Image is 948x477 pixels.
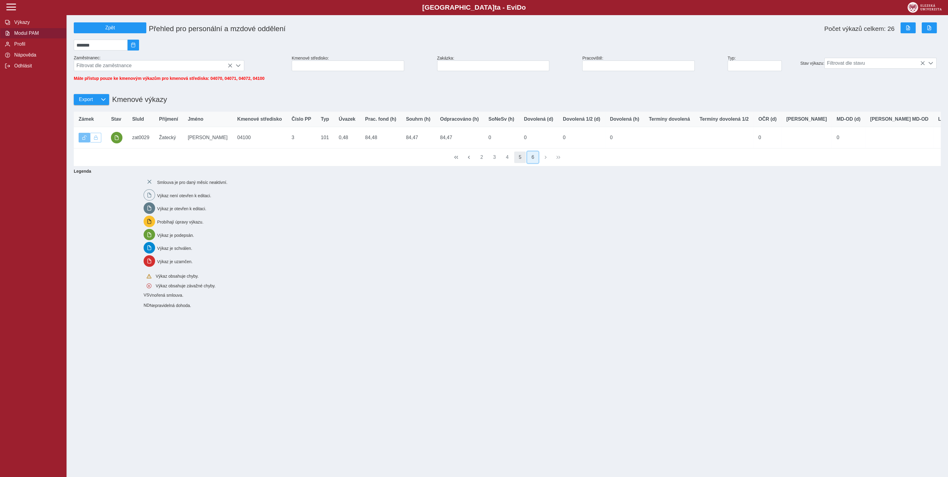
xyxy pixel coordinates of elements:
td: [PERSON_NAME] [183,127,232,149]
span: Smlouva vnořená do kmene [144,292,149,297]
td: 0 [605,127,644,149]
span: MD-OD (d) [836,116,860,122]
button: 5 [514,152,526,163]
button: Export do Excelu [901,22,916,33]
h1: Přehled pro personální a mzdové oddělení [146,22,582,35]
span: Jméno [188,116,203,122]
span: Probíhají úpravy výkazu. [157,220,203,224]
span: Výkaz obsahuje závažné chyby. [156,283,216,288]
span: Výkaz je podepsán. [157,233,194,237]
td: Žatecký [154,127,183,149]
div: Typ: [725,53,798,74]
span: Máte přístup pouze ke kmenovým výkazům pro kmenová střediska: 04070, 04071, 04072, 04100 [74,76,265,81]
span: Modul PAM [12,31,61,36]
span: Úvazek [339,116,355,122]
span: Export [79,97,93,102]
span: SoNeSv (h) [489,116,514,122]
button: 4 [502,152,513,163]
span: SluId [132,116,144,122]
td: 84,47 [401,127,435,149]
span: Vnořená smlouva. [149,293,183,298]
button: Výkaz je odemčen. [79,133,90,142]
span: o [522,4,526,11]
span: Typ [321,116,329,122]
span: Výkaz je schválen. [157,246,192,251]
span: Filtrovat dle stavu [825,58,925,68]
span: Dovolená (h) [610,116,639,122]
td: 0 [558,127,605,149]
span: Počet výkazů celkem: 26 [824,25,894,32]
span: t [495,4,497,11]
b: Legenda [71,166,938,176]
b: [GEOGRAPHIC_DATA] a - Evi [18,4,930,11]
div: Zaměstnanec: [71,53,289,74]
span: Odhlásit [12,63,61,69]
span: Stav [111,116,121,122]
td: 0 [754,127,781,149]
span: [PERSON_NAME] MD-OD [870,116,928,122]
span: Smlouva je pro daný měsíc neaktivní. [157,180,228,185]
span: Příjmení [159,116,178,122]
button: Export do PDF [922,22,937,33]
span: Dovolená 1/2 (d) [563,116,600,122]
td: zat0029 [127,127,154,149]
td: 04100 [232,127,287,149]
span: Prac. fond (h) [365,116,396,122]
span: Dovolená (d) [524,116,553,122]
button: Uzamknout lze pouze výkaz, který je podepsán a schválen. [90,133,102,142]
span: Smlouva vnořená do kmene [144,303,150,308]
button: 2025/09 [128,40,139,51]
span: Termíny dovolená [649,116,690,122]
span: D [517,4,521,11]
span: Termíny dovolená 1/2 [700,116,748,122]
span: Výkaz není otevřen k editaci. [157,193,211,198]
td: 0 [519,127,558,149]
span: Zpět [76,25,144,31]
td: 101 [316,127,334,149]
td: 84,48 [360,127,401,149]
h1: Kmenové výkazy [109,92,167,107]
div: Pracoviště: [580,53,725,74]
button: 6 [527,152,539,163]
div: Kmenové středisko: [289,53,435,74]
span: Výkaz je otevřen k editaci. [157,206,206,211]
button: podepsáno [111,132,122,143]
td: 0 [484,127,519,149]
span: Filtrovat dle zaměstnance [74,60,232,71]
td: 0,48 [334,127,360,149]
td: 0 [832,127,865,149]
td: 3 [287,127,316,149]
span: Číslo PP [291,116,311,122]
button: 3 [489,152,500,163]
span: Kmenové středisko [237,116,282,122]
button: Export [74,94,98,105]
span: Nepravidelná dohoda. [150,303,191,308]
td: 84,47 [435,127,484,149]
span: Zámek [79,116,94,122]
img: logo_web_su.png [907,2,942,13]
span: OČR (d) [758,116,777,122]
span: Výkaz obsahuje chyby. [156,274,199,279]
span: Odpracováno (h) [440,116,479,122]
span: [PERSON_NAME] [786,116,827,122]
button: 2 [476,152,488,163]
span: Profil [12,41,61,47]
button: Zpět [74,22,146,33]
span: Nápověda [12,52,61,58]
span: Výkazy [12,20,61,25]
span: Výkaz je uzamčen. [157,259,193,264]
div: Stav výkazu: [798,55,943,71]
span: Souhrn (h) [406,116,430,122]
div: Zakázka: [435,53,580,74]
